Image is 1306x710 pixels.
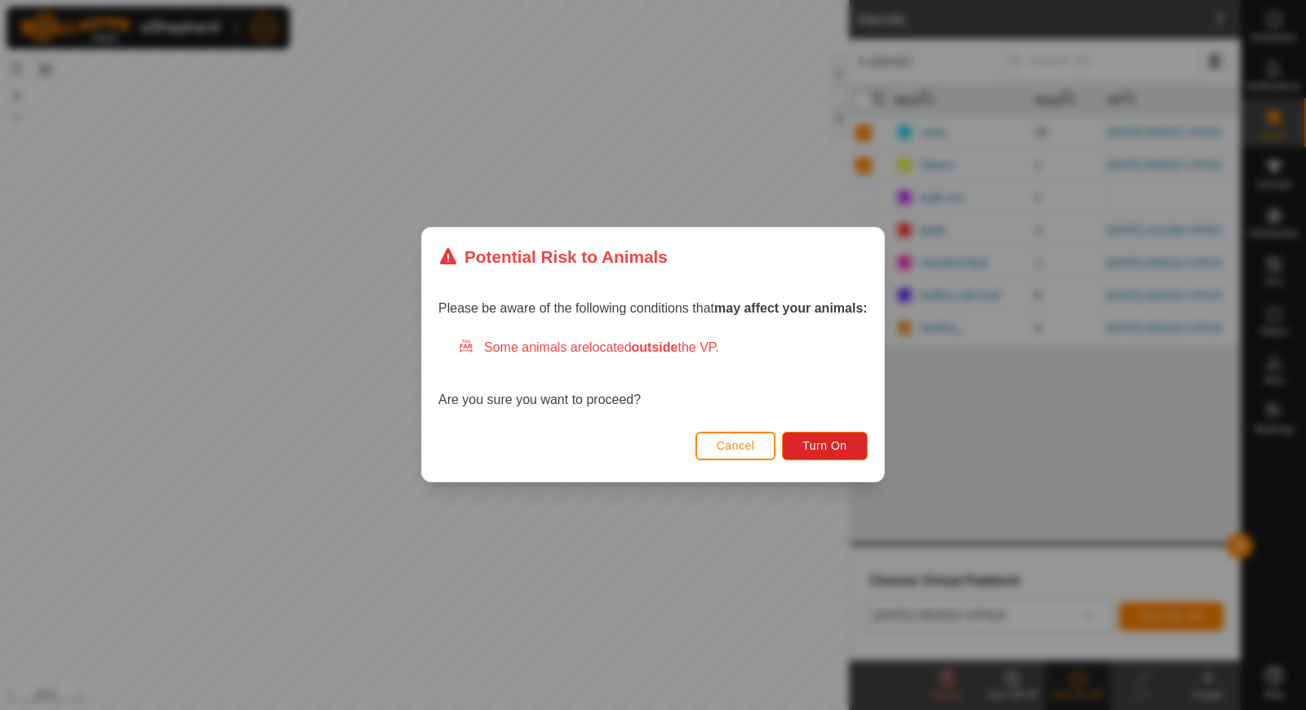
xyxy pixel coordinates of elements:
[438,244,668,269] div: Potential Risk to Animals
[783,432,868,460] button: Turn On
[458,339,868,358] div: Some animals are
[589,341,719,355] span: located the VP.
[717,440,755,453] span: Cancel
[632,341,678,355] strong: outside
[714,302,868,316] strong: may affect your animals:
[438,339,868,410] div: Are you sure you want to proceed?
[438,302,868,316] span: Please be aware of the following conditions that
[695,432,776,460] button: Cancel
[803,440,847,453] span: Turn On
